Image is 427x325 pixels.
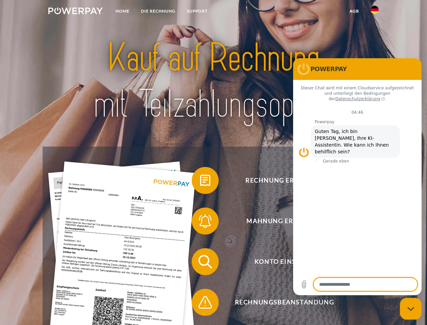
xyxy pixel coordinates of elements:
span: Konto einsehen [201,248,367,275]
img: qb_warning.svg [197,294,214,311]
img: title-powerpay_de.svg [65,32,362,130]
button: Rechnung erhalten? [192,167,367,194]
img: qb_search.svg [197,253,214,270]
iframe: Messaging-Fenster [293,58,422,295]
button: Mahnung erhalten? [192,208,367,235]
a: agb [344,5,365,17]
span: Rechnung erhalten? [201,167,367,194]
span: Rechnungsbeanstandung [201,289,367,316]
button: Konto einsehen [192,248,367,275]
span: Mahnung erhalten? [201,208,367,235]
img: qb_bill.svg [197,172,214,189]
img: qb_bell.svg [197,213,214,230]
a: SUPPORT [181,5,213,17]
iframe: Schaltfläche zum Öffnen des Messaging-Fensters; Konversation läuft [400,298,422,320]
a: DIE RECHNUNG [135,5,181,17]
button: Rechnungsbeanstandung [192,289,367,316]
img: de [371,6,379,14]
a: Home [110,5,135,17]
img: logo-powerpay-white.svg [48,7,103,14]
